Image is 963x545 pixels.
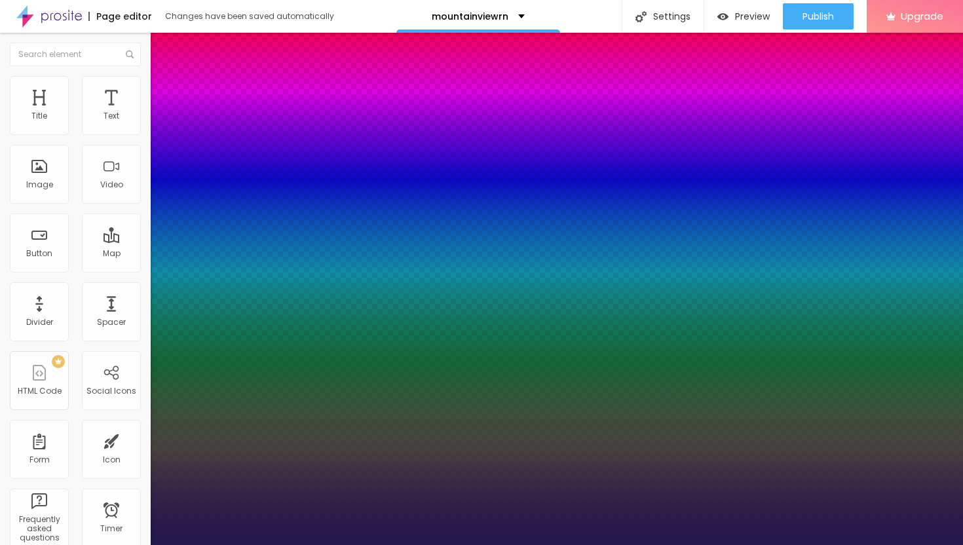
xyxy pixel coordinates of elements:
div: Spacer [97,318,126,327]
div: Map [103,249,121,258]
img: view-1.svg [717,11,728,22]
div: Divider [26,318,53,327]
div: Image [26,180,53,189]
span: Preview [735,11,770,22]
div: HTML Code [18,386,62,396]
input: Search element [10,43,141,66]
img: Icone [635,11,647,22]
div: Icon [103,455,121,464]
button: Publish [783,3,854,29]
div: Page editor [88,12,152,21]
div: Changes have been saved automatically [165,12,334,20]
span: Upgrade [901,10,943,22]
img: Icone [126,50,134,58]
span: Publish [802,11,834,22]
div: Button [26,249,52,258]
div: Title [31,111,47,121]
div: Video [100,180,123,189]
button: Preview [704,3,783,29]
div: Timer [100,524,123,533]
div: Text [104,111,119,121]
div: Form [29,455,50,464]
p: mountainviewrn [432,12,508,21]
div: Social Icons [86,386,136,396]
div: Frequently asked questions [13,515,65,543]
